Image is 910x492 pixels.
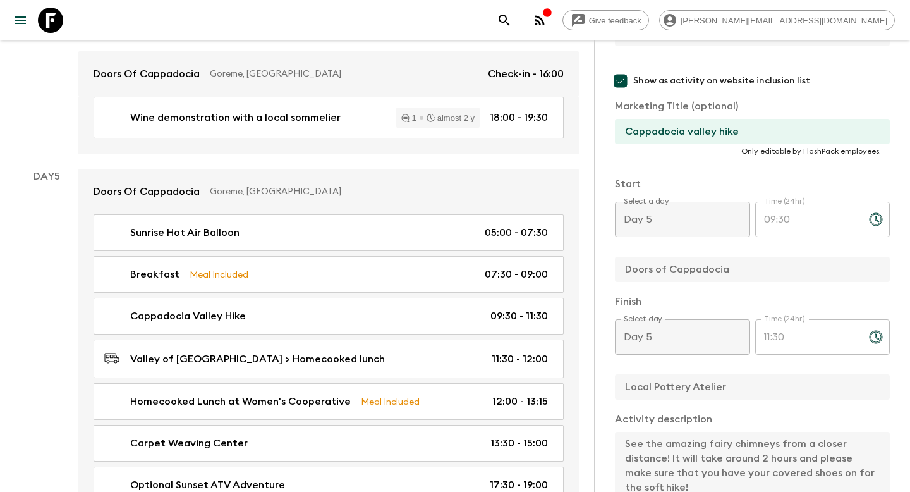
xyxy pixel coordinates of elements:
div: 1 [401,114,416,122]
p: 05:00 - 07:30 [485,225,548,240]
a: Give feedback [562,10,649,30]
p: 07:30 - 09:00 [485,267,548,282]
p: Start [615,176,890,192]
p: Meal Included [190,268,248,281]
p: Valley of [GEOGRAPHIC_DATA] > Homecooked lunch [130,352,385,367]
a: BreakfastMeal Included07:30 - 09:00 [94,256,564,293]
label: Time (24hr) [764,196,805,207]
p: Day 5 [15,169,78,184]
a: Doors Of CappadociaGoreme, [GEOGRAPHIC_DATA] [78,169,579,214]
p: Breakfast [130,267,179,282]
a: Valley of [GEOGRAPHIC_DATA] > Homecooked lunch11:30 - 12:00 [94,340,564,378]
span: Give feedback [582,16,648,25]
p: 12:00 - 13:15 [492,394,548,409]
a: Sunrise Hot Air Balloon05:00 - 07:30 [94,214,564,251]
label: Time (24hr) [764,314,805,324]
input: hh:mm [755,319,859,355]
p: Goreme, [GEOGRAPHIC_DATA] [210,68,478,80]
p: Sunrise Hot Air Balloon [130,225,240,240]
div: almost 2 y [427,114,475,122]
p: Activity description [615,412,890,427]
p: Carpet Weaving Center [130,436,248,451]
p: Check-in - 16:00 [488,66,564,82]
a: Homecooked Lunch at Women's CooperativeMeal Included12:00 - 13:15 [94,383,564,420]
p: Doors Of Cappadocia [94,66,200,82]
a: Wine demonstration with a local sommelier1almost 2 y18:00 - 19:30 [94,97,564,138]
p: Wine demonstration with a local sommelier [130,110,341,125]
p: Cappadocia Valley Hike [130,309,246,324]
span: Show as activity on website inclusion list [633,75,810,87]
a: Cappadocia Valley Hike09:30 - 11:30 [94,298,564,335]
a: Doors Of CappadociaGoreme, [GEOGRAPHIC_DATA]Check-in - 16:00 [78,51,579,97]
p: 11:30 - 12:00 [492,352,548,367]
button: search adventures [492,8,517,33]
label: Select a day [624,196,669,207]
input: hh:mm [755,202,859,237]
p: Homecooked Lunch at Women's Cooperative [130,394,351,409]
div: [PERSON_NAME][EMAIL_ADDRESS][DOMAIN_NAME] [659,10,895,30]
button: menu [8,8,33,33]
p: 18:00 - 19:30 [490,110,548,125]
p: Doors Of Cappadocia [94,184,200,199]
p: Meal Included [361,395,420,409]
p: 13:30 - 15:00 [490,436,548,451]
a: Carpet Weaving Center13:30 - 15:00 [94,425,564,462]
input: If necessary, use this field to override activity title [615,119,880,144]
p: Finish [615,294,890,309]
p: 09:30 - 11:30 [490,309,548,324]
p: Goreme, [GEOGRAPHIC_DATA] [210,185,554,198]
p: Marketing Title (optional) [615,99,890,114]
label: Select day [624,314,662,324]
span: [PERSON_NAME][EMAIL_ADDRESS][DOMAIN_NAME] [674,16,894,25]
p: Only editable by FlashPack employees. [624,146,881,156]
